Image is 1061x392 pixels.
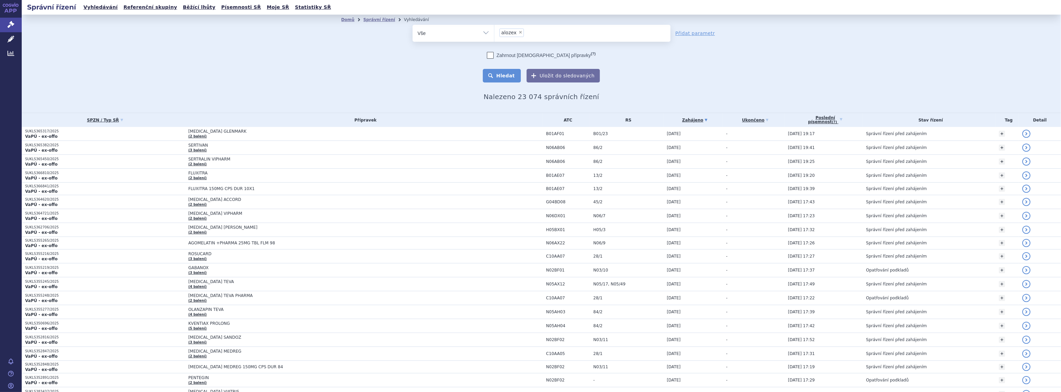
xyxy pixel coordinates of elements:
[546,337,590,342] span: N02BF02
[188,326,207,330] a: (5 balení)
[667,145,681,150] span: [DATE]
[188,162,207,166] a: (2 balení)
[866,173,927,178] span: Správní řízení před zahájením
[188,230,207,234] a: (2 balení)
[1022,252,1030,260] a: detail
[996,113,1019,127] th: Tag
[999,323,1005,329] a: +
[591,52,595,56] abbr: (?)
[1022,226,1030,234] a: detail
[25,354,58,359] strong: VaPÚ - ex-offo
[667,268,681,273] span: [DATE]
[866,268,909,273] span: Opatřování podkladů
[866,378,909,382] span: Opatřování podkladů
[188,375,358,380] span: PENTEGIN
[726,227,727,232] span: -
[188,217,207,220] a: (2 balení)
[676,30,715,37] a: Přidat parametr
[999,158,1005,165] a: +
[25,293,185,298] p: SUKLS355248/2025
[22,2,81,12] h2: Správní řízení
[726,241,727,245] span: -
[543,113,590,127] th: ATC
[188,203,207,206] a: (2 balení)
[25,143,185,148] p: SUKLS365382/2025
[1022,308,1030,316] a: detail
[25,257,58,261] strong: VaPÚ - ex-offo
[1022,376,1030,384] a: detail
[788,310,815,314] span: [DATE] 17:39
[999,337,1005,343] a: +
[25,134,58,139] strong: VaPÚ - ex-offo
[188,271,207,275] a: (3 balení)
[593,254,664,259] span: 28/1
[726,173,727,178] span: -
[788,159,815,164] span: [DATE] 19:25
[726,159,727,164] span: -
[25,335,185,340] p: SUKLS352816/2025
[593,213,664,218] span: N06/7
[593,186,664,191] span: 13/2
[999,145,1005,151] a: +
[487,52,595,59] label: Zahrnout [DEMOGRAPHIC_DATA] přípravky
[546,159,590,164] span: N06AB06
[341,17,355,22] a: Domů
[788,296,815,300] span: [DATE] 17:22
[1022,266,1030,274] a: detail
[726,323,727,328] span: -
[25,362,185,367] p: SUKLS352848/2025
[593,268,664,273] span: N03/10
[188,186,358,191] span: FLUXITRA 150MG CPS DUR 10X1
[999,253,1005,259] a: +
[188,321,358,326] span: KVENTIAX PROLONG
[667,378,681,382] span: [DATE]
[501,30,517,35] span: alozex
[188,148,207,152] a: (3 balení)
[866,241,927,245] span: Správní řízení před zahájením
[1022,185,1030,193] a: detail
[866,323,927,328] span: Správní řízení před zahájením
[546,254,590,259] span: C10AA07
[593,378,664,382] span: -
[667,131,681,136] span: [DATE]
[999,267,1005,273] a: +
[788,337,815,342] span: [DATE] 17:52
[546,227,590,232] span: H05BX01
[1022,322,1030,330] a: detail
[546,131,590,136] span: B01AF01
[726,310,727,314] span: -
[667,115,723,125] a: Zahájeno
[593,282,664,286] span: N05/17, N05/49
[999,172,1005,179] a: +
[726,268,727,273] span: -
[546,365,590,369] span: N02BF02
[788,145,815,150] span: [DATE] 19:41
[726,213,727,218] span: -
[25,216,58,221] strong: VaPÚ - ex-offo
[593,159,664,164] span: 86/2
[1022,280,1030,288] a: detail
[788,254,815,259] span: [DATE] 17:27
[25,340,58,345] strong: VaPÚ - ex-offo
[188,307,358,312] span: OLANZAPIN TEVA
[188,354,207,358] a: (2 balení)
[667,296,681,300] span: [DATE]
[667,200,681,204] span: [DATE]
[484,93,599,101] span: Nalezeno 23 074 správních řízení
[25,380,58,385] strong: VaPÚ - ex-offo
[866,282,927,286] span: Správní řízení před zahájením
[546,282,590,286] span: N05AX12
[25,157,185,162] p: SUKLS365450/2025
[188,381,207,385] a: (2 balení)
[25,307,185,312] p: SUKLS355277/2025
[788,213,815,218] span: [DATE] 17:23
[866,351,927,356] span: Správní řízení před zahájením
[999,364,1005,370] a: +
[188,176,207,180] a: (2 balení)
[25,238,185,243] p: SUKLS355265/2025
[726,131,727,136] span: -
[1022,350,1030,358] a: detail
[593,227,664,232] span: H05/3
[185,113,543,127] th: Přípravek
[25,230,58,235] strong: VaPÚ - ex-offo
